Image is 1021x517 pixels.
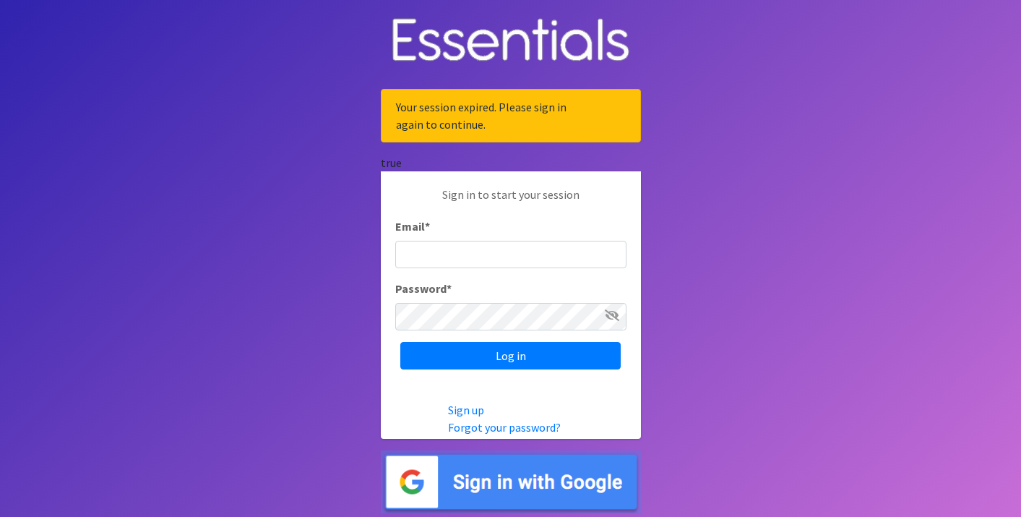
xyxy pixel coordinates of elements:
[381,450,641,513] img: Sign in with Google
[381,4,641,78] img: Human Essentials
[448,420,561,435] a: Forgot your password?
[400,342,621,369] input: Log in
[448,403,484,417] a: Sign up
[381,89,641,142] div: Your session expired. Please sign in again to continue.
[425,219,430,234] abbr: required
[447,281,452,296] abbr: required
[381,154,641,171] div: true
[395,186,626,218] p: Sign in to start your session
[395,280,452,297] label: Password
[395,218,430,235] label: Email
